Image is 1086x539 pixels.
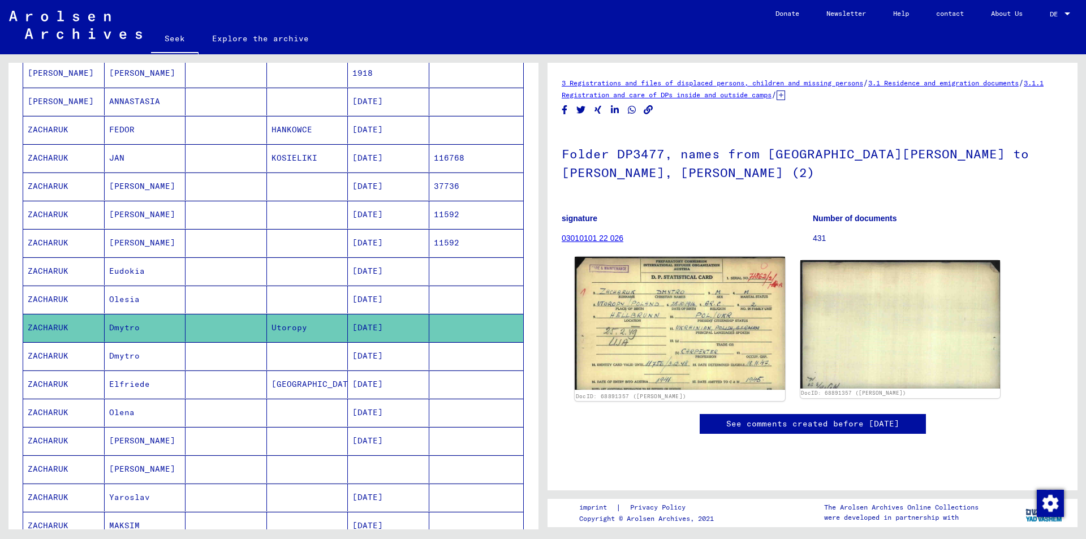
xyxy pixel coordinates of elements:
[352,181,383,191] font: [DATE]
[165,33,185,44] font: Seek
[579,502,616,514] a: imprint
[826,9,866,18] font: Newsletter
[109,124,135,135] font: FEDOR
[151,25,199,54] a: Seek
[28,464,68,474] font: ZACHARUK
[109,492,150,502] font: Yaroslav
[352,322,383,333] font: [DATE]
[352,153,383,163] font: [DATE]
[579,514,714,523] font: Copyright © Arolsen Archives, 2021
[109,351,140,361] font: Dmytro
[199,25,322,52] a: Explore the archive
[28,520,68,531] font: ZACHARUK
[9,11,142,39] img: Arolsen_neg.svg
[28,68,94,78] font: [PERSON_NAME]
[109,209,175,219] font: [PERSON_NAME]
[28,238,68,248] font: ZACHARUK
[352,238,383,248] font: [DATE]
[352,379,383,389] font: [DATE]
[562,79,863,87] a: 3 Registrations and files of displaced persons, children and missing persons
[109,322,140,333] font: Dmytro
[991,9,1023,18] font: About Us
[434,153,464,163] font: 116768
[352,266,383,276] font: [DATE]
[352,68,373,78] font: 1918
[868,79,1019,87] font: 3.1 Residence and emigration documents
[575,103,587,117] button: Share on Twitter
[352,294,383,304] font: [DATE]
[109,294,140,304] font: Olesia
[28,96,94,106] font: [PERSON_NAME]
[271,322,307,333] font: Utoropy
[352,351,383,361] font: [DATE]
[28,322,68,333] font: ZACHARUK
[576,393,686,400] a: DocID: 68891357 ([PERSON_NAME])
[434,209,459,219] font: 11592
[801,390,906,396] a: DocID: 68891357 ([PERSON_NAME])
[562,214,597,223] font: signature
[109,464,175,474] font: [PERSON_NAME]
[352,520,383,531] font: [DATE]
[28,124,68,135] font: ZACHARUK
[813,214,897,223] font: Number of documents
[352,492,383,502] font: [DATE]
[28,435,68,446] font: ZACHARUK
[863,77,868,88] font: /
[579,503,607,511] font: imprint
[109,68,175,78] font: [PERSON_NAME]
[824,513,959,521] font: were developed in partnership with
[726,419,899,429] font: See comments created before [DATE]
[1050,10,1058,18] font: DE
[772,89,777,100] font: /
[1037,490,1064,517] img: Change consent
[775,9,799,18] font: Donate
[1023,498,1066,527] img: yv_logo.png
[28,407,68,417] font: ZACHARUK
[28,379,68,389] font: ZACHARUK
[28,294,68,304] font: ZACHARUK
[271,124,312,135] font: HANKOWCE
[28,181,68,191] font: ZACHARUK
[434,238,459,248] font: 11592
[630,503,686,511] font: Privacy Policy
[893,9,909,18] font: Help
[28,209,68,219] font: ZACHARUK
[109,266,145,276] font: Eudokia
[271,379,358,389] font: [GEOGRAPHIC_DATA]
[824,503,979,511] font: The Arolsen Archives Online Collections
[643,103,654,117] button: Copy link
[352,209,383,219] font: [DATE]
[621,502,699,514] a: Privacy Policy
[352,407,383,417] font: [DATE]
[109,520,140,531] font: MAKSIM
[592,103,604,117] button: Share on Xing
[28,351,68,361] font: ZACHARUK
[936,9,964,18] font: contact
[800,260,1001,389] img: 002.jpg
[609,103,621,117] button: Share on LinkedIn
[109,238,175,248] font: [PERSON_NAME]
[28,153,68,163] font: ZACHARUK
[109,379,150,389] font: Elfriede
[352,96,383,106] font: [DATE]
[212,33,309,44] font: Explore the archive
[562,146,1029,180] font: Folder DP3477, names from [GEOGRAPHIC_DATA][PERSON_NAME] to [PERSON_NAME], [PERSON_NAME] (2)
[109,435,175,446] font: [PERSON_NAME]
[562,234,623,243] a: 03010101 22 026
[109,181,175,191] font: [PERSON_NAME]
[109,96,160,106] font: ANNASTASIA
[616,502,621,512] font: |
[28,266,68,276] font: ZACHARUK
[434,181,459,191] font: 37736
[1019,77,1024,88] font: /
[813,234,826,243] font: 431
[352,124,383,135] font: [DATE]
[28,492,68,502] font: ZACHARUK
[626,103,638,117] button: Share on WhatsApp
[352,435,383,446] font: [DATE]
[1036,489,1063,516] div: Change consent
[109,407,135,417] font: Olena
